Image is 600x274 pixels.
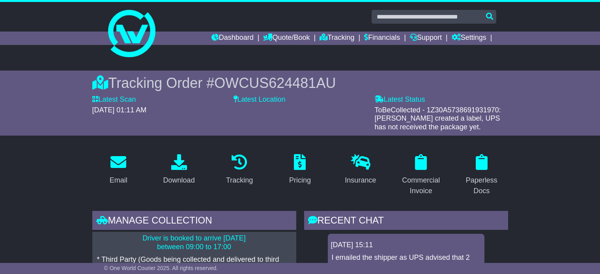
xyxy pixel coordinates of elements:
label: Latest Scan [92,95,136,104]
a: Commercial Invoice [395,151,447,199]
a: Download [158,151,200,188]
div: Insurance [345,175,376,186]
a: Dashboard [211,32,254,45]
label: Latest Status [375,95,425,104]
div: Download [163,175,195,186]
a: Financials [364,32,400,45]
div: Email [110,175,127,186]
div: Tracking [226,175,253,186]
a: Paperless Docs [455,151,508,199]
a: Tracking [320,32,354,45]
div: [DATE] 15:11 [331,241,481,250]
a: Support [410,32,442,45]
div: Tracking Order # [92,75,508,91]
span: ToBeCollected - 1Z30A5738691931970: [PERSON_NAME] created a label, UPS has not received the packa... [375,106,501,131]
div: Paperless Docs [460,175,503,196]
a: Settings [452,32,486,45]
a: Email [105,151,133,188]
a: Insurance [340,151,381,188]
a: Tracking [221,151,258,188]
span: [DATE] 01:11 AM [92,106,147,114]
div: Commercial Invoice [400,175,442,196]
a: Quote/Book [263,32,310,45]
span: OWCUS624481AU [214,75,336,91]
a: Pricing [284,151,316,188]
label: Latest Location [234,95,286,104]
span: © One World Courier 2025. All rights reserved. [104,265,218,271]
div: RECENT CHAT [304,211,508,232]
div: Pricing [289,175,311,186]
div: Manage collection [92,211,296,232]
p: Driver is booked to arrive [DATE] between 09:00 to 17:00 [97,234,292,251]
